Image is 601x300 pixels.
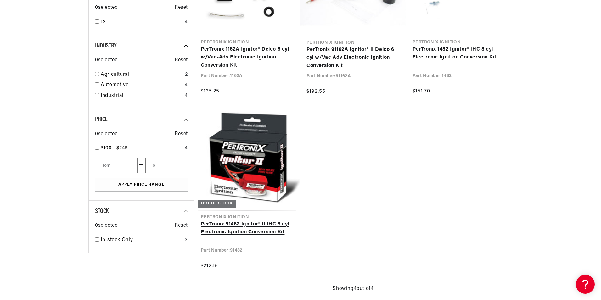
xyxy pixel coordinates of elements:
span: 0 selected [95,130,118,138]
input: To [145,158,188,173]
div: 4 [185,92,188,100]
a: PerTronix 91162A Ignitor® II Delco 6 cyl w/Vac Adv Electronic Ignition Conversion Kit [306,46,400,70]
div: 3 [185,236,188,244]
a: PerTronix 1482 Ignitor® IHC 8 cyl Electronic Ignition Conversion Kit [413,46,506,62]
div: 4 [185,144,188,153]
div: 4 [185,18,188,26]
span: — [139,161,144,169]
span: 0 selected [95,56,118,64]
a: Industrial [101,92,182,100]
span: Reset [175,56,188,64]
input: From [95,158,138,173]
span: $100 - $249 [101,146,128,151]
span: Showing 4 out of 4 [333,285,374,293]
span: Industry [95,43,117,49]
a: Agricultural [101,71,183,79]
span: Reset [175,4,188,12]
span: 0 selected [95,222,118,230]
span: Reset [175,222,188,230]
button: Apply Price Range [95,178,188,192]
a: Automotive [101,81,182,89]
a: PerTronix 91482 Ignitor® II IHC 8 cyl Electronic Ignition Conversion Kit [201,220,294,236]
span: Reset [175,130,188,138]
a: 12 [101,18,182,26]
span: 0 selected [95,4,118,12]
a: PerTronix 1162A Ignitor® Delco 6 cyl w/Vac-Adv Electronic Ignition Conversion Kit [201,46,294,70]
span: Price [95,116,108,123]
a: In-stock Only [101,236,182,244]
div: 2 [185,71,188,79]
div: 4 [185,81,188,89]
span: Stock [95,208,109,214]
